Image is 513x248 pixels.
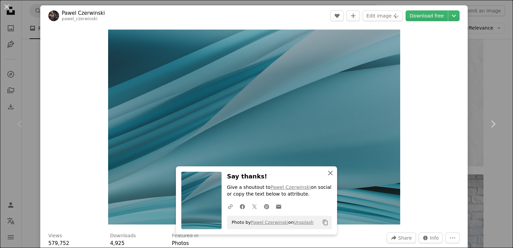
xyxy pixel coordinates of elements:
button: Copy to clipboard [320,217,331,228]
p: Give a shoutout to on social or copy the text below to attribute. [227,184,332,198]
a: Share on Facebook [236,200,248,213]
a: Download free [406,10,448,21]
h3: Views [48,233,62,239]
h3: Featured in [172,233,198,239]
button: Like [330,10,344,21]
img: an abstract photo of blue and white waves [108,30,400,224]
button: Zoom in on this image [108,30,400,224]
a: Pawel Czerwinski [271,184,311,190]
a: Share over email [273,200,285,213]
a: Next [473,92,513,156]
h3: Downloads [110,233,136,239]
span: Share [398,233,412,243]
span: Photo by on [228,217,314,228]
a: Unsplash [294,220,314,225]
button: Stats about this image [419,233,443,243]
h3: Say thanks! [227,172,332,181]
a: Share on Pinterest [261,200,273,213]
button: More Actions [446,233,460,243]
span: Info [430,233,439,243]
a: Photos [172,240,189,246]
a: pawel_czerwinski [62,16,97,21]
span: 4,925 [110,240,125,246]
img: Go to Pawel Czerwinski's profile [48,10,59,21]
button: Choose download size [448,10,460,21]
a: Pawel Czerwinski [251,220,288,225]
a: Pawel Czerwinski [62,10,105,16]
span: 579,752 [48,240,69,246]
button: Add to Collection [346,10,360,21]
a: Share on Twitter [248,200,261,213]
button: Edit image [363,10,403,21]
button: Share this image [387,233,416,243]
